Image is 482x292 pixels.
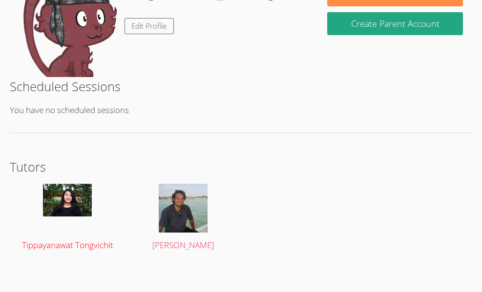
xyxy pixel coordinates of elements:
[43,184,92,216] img: IMG_0561.jpeg
[10,157,473,176] h2: Tutors
[22,239,113,251] span: Tippayanawat Tongvichit
[125,18,174,34] a: Edit Profile
[19,184,116,253] a: Tippayanawat Tongvichit
[10,77,473,96] h2: Scheduled Sessions
[327,12,463,35] button: Create Parent Account
[159,184,208,233] img: avatar.png
[152,239,214,251] span: [PERSON_NAME]
[135,184,232,253] a: [PERSON_NAME]
[10,103,473,117] p: You have no scheduled sessions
